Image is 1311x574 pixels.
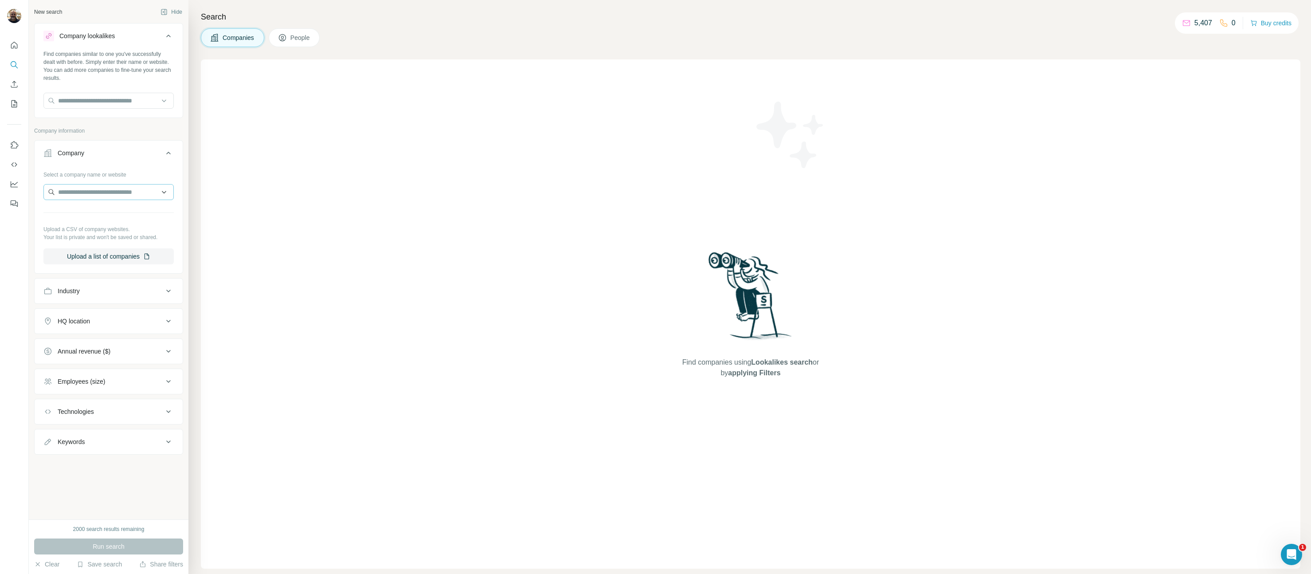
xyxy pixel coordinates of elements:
button: Save search [77,560,122,569]
iframe: Intercom live chat [1281,544,1302,565]
p: 0 [1232,18,1236,28]
button: Technologies [35,401,183,422]
div: Company [58,149,84,157]
button: Company [35,142,183,167]
img: Surfe Illustration - Stars [751,95,830,175]
button: Enrich CSV [7,76,21,92]
button: Dashboard [7,176,21,192]
button: Keywords [35,431,183,452]
p: Company information [34,127,183,135]
button: Share filters [139,560,183,569]
div: New search [34,8,62,16]
p: Upload a CSV of company websites. [43,225,174,233]
button: Buy credits [1250,17,1291,29]
div: Employees (size) [58,377,105,386]
span: Lookalikes search [751,358,813,366]
button: Feedback [7,196,21,212]
span: applying Filters [728,369,780,377]
div: 2000 search results remaining [73,525,145,533]
button: Company lookalikes [35,25,183,50]
div: Annual revenue ($) [58,347,110,356]
div: HQ location [58,317,90,326]
button: Industry [35,280,183,302]
p: Your list is private and won't be saved or shared. [43,233,174,241]
button: Employees (size) [35,371,183,392]
button: Annual revenue ($) [35,341,183,362]
button: Hide [154,5,188,19]
span: Find companies using or by [680,357,822,378]
div: Find companies similar to one you've successfully dealt with before. Simply enter their name or w... [43,50,174,82]
button: Clear [34,560,59,569]
button: HQ location [35,311,183,332]
span: Companies [223,33,255,42]
img: Avatar [7,9,21,23]
button: Use Surfe API [7,157,21,173]
span: People [290,33,311,42]
button: Use Surfe on LinkedIn [7,137,21,153]
img: Surfe Illustration - Woman searching with binoculars [704,250,797,349]
div: Technologies [58,407,94,416]
button: Search [7,57,21,73]
button: Upload a list of companies [43,248,174,264]
button: Quick start [7,37,21,53]
span: 1 [1299,544,1306,551]
div: Select a company name or website [43,167,174,179]
div: Company lookalikes [59,31,115,40]
button: My lists [7,96,21,112]
h4: Search [201,11,1300,23]
div: Keywords [58,437,85,446]
p: 5,407 [1194,18,1212,28]
div: Industry [58,287,80,295]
